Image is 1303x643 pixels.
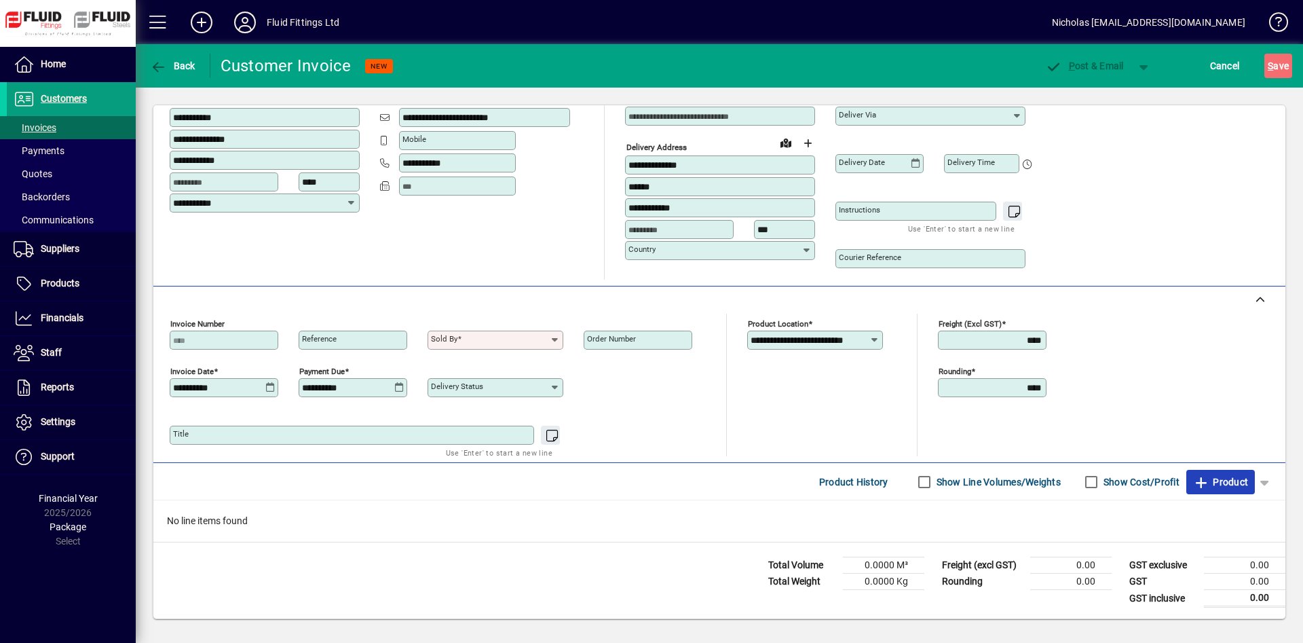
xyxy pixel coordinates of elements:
[170,319,225,329] mat-label: Invoice number
[761,574,843,590] td: Total Weight
[223,10,267,35] button: Profile
[170,367,214,376] mat-label: Invoice date
[153,500,1285,542] div: No line items found
[7,267,136,301] a: Products
[7,371,136,405] a: Reports
[1204,590,1285,607] td: 0.00
[150,60,195,71] span: Back
[761,557,843,574] td: Total Volume
[14,122,56,133] span: Invoices
[147,54,199,78] button: Back
[1268,55,1289,77] span: ave
[320,84,341,106] a: View on map
[1210,55,1240,77] span: Cancel
[1204,557,1285,574] td: 0.00
[7,440,136,474] a: Support
[39,493,98,504] span: Financial Year
[7,48,136,81] a: Home
[41,93,87,104] span: Customers
[1069,60,1075,71] span: P
[1193,471,1248,493] span: Product
[939,367,971,376] mat-label: Rounding
[1207,54,1243,78] button: Cancel
[1052,12,1245,33] div: Nicholas [EMAIL_ADDRESS][DOMAIN_NAME]
[299,367,345,376] mat-label: Payment due
[7,208,136,232] a: Communications
[839,205,880,215] mat-label: Instructions
[41,416,75,427] span: Settings
[371,62,388,71] span: NEW
[41,312,83,323] span: Financials
[7,336,136,370] a: Staff
[7,116,136,139] a: Invoices
[136,54,210,78] app-page-header-button: Back
[41,347,62,358] span: Staff
[402,134,426,144] mat-label: Mobile
[446,445,552,460] mat-hint: Use 'Enter' to start a new line
[1045,60,1124,71] span: ost & Email
[7,232,136,266] a: Suppliers
[41,451,75,462] span: Support
[180,10,223,35] button: Add
[908,221,1015,236] mat-hint: Use 'Enter' to start a new line
[1030,557,1112,574] td: 0.00
[41,243,79,254] span: Suppliers
[814,470,894,494] button: Product History
[41,278,79,289] span: Products
[7,301,136,335] a: Financials
[1122,590,1204,607] td: GST inclusive
[939,319,1002,329] mat-label: Freight (excl GST)
[1204,574,1285,590] td: 0.00
[628,244,656,254] mat-label: Country
[1268,60,1273,71] span: S
[50,521,86,532] span: Package
[843,574,924,590] td: 0.0000 Kg
[935,557,1030,574] td: Freight (excl GST)
[14,215,94,225] span: Communications
[431,382,483,391] mat-label: Delivery status
[7,185,136,208] a: Backorders
[14,191,70,202] span: Backorders
[1186,470,1255,494] button: Product
[1038,54,1131,78] button: Post & Email
[41,382,74,392] span: Reports
[819,471,888,493] span: Product History
[839,158,885,167] mat-label: Delivery date
[1122,574,1204,590] td: GST
[173,429,189,439] mat-label: Title
[341,85,363,107] button: Copy to Delivery address
[839,110,876,120] mat-label: Deliver via
[41,58,66,69] span: Home
[1264,54,1292,78] button: Save
[267,12,339,33] div: Fluid Fittings Ltd
[1122,557,1204,574] td: GST exclusive
[775,132,797,153] a: View on map
[7,405,136,439] a: Settings
[14,145,64,156] span: Payments
[1101,475,1179,489] label: Show Cost/Profit
[7,162,136,185] a: Quotes
[935,574,1030,590] td: Rounding
[934,475,1061,489] label: Show Line Volumes/Weights
[843,557,924,574] td: 0.0000 M³
[1030,574,1112,590] td: 0.00
[839,253,901,262] mat-label: Courier Reference
[302,334,337,344] mat-label: Reference
[7,139,136,162] a: Payments
[1259,3,1286,47] a: Knowledge Base
[431,334,457,344] mat-label: Sold by
[947,158,995,167] mat-label: Delivery time
[14,168,52,179] span: Quotes
[221,55,352,77] div: Customer Invoice
[797,132,818,154] button: Choose address
[748,319,808,329] mat-label: Product location
[587,334,636,344] mat-label: Order number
